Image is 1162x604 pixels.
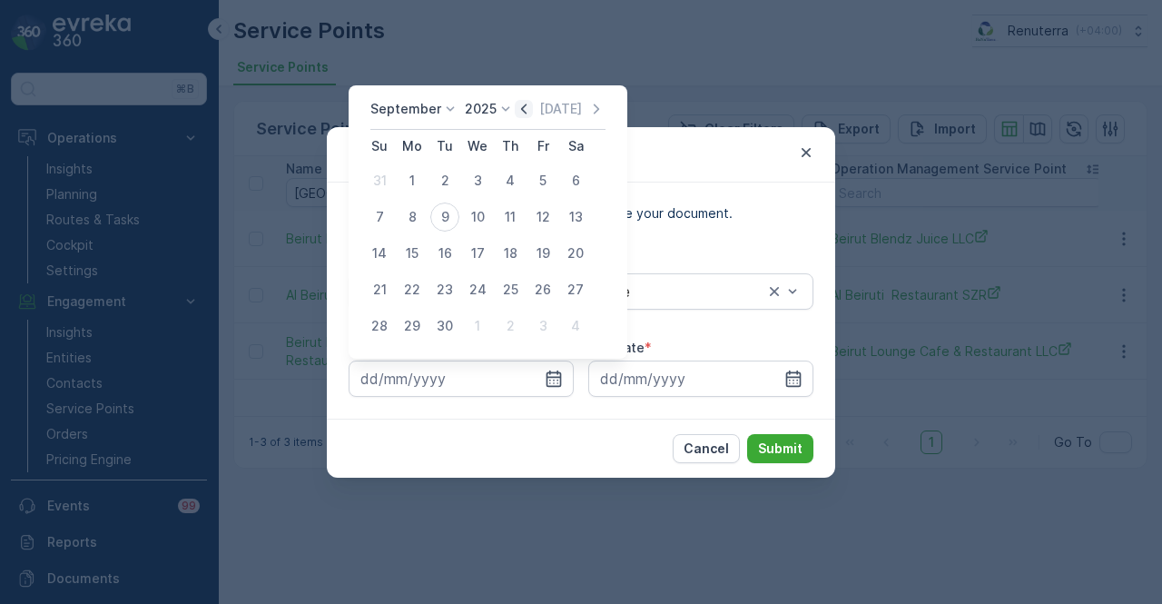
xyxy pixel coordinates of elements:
[496,312,525,341] div: 2
[365,275,394,304] div: 21
[349,361,574,397] input: dd/mm/yyyy
[430,275,459,304] div: 23
[494,130,527,163] th: Thursday
[561,312,590,341] div: 4
[496,239,525,268] div: 18
[528,275,557,304] div: 26
[528,166,557,195] div: 5
[398,312,427,341] div: 29
[463,275,492,304] div: 24
[430,203,459,232] div: 9
[461,130,494,163] th: Wednesday
[758,440,803,458] p: Submit
[561,239,590,268] div: 20
[430,166,459,195] div: 2
[559,130,592,163] th: Saturday
[430,312,459,341] div: 30
[365,239,394,268] div: 14
[528,203,557,232] div: 12
[370,100,441,118] p: September
[463,203,492,232] div: 10
[398,239,427,268] div: 15
[463,312,492,341] div: 1
[684,440,729,458] p: Cancel
[561,203,590,232] div: 13
[463,166,492,195] div: 3
[528,312,557,341] div: 3
[365,166,394,195] div: 31
[561,275,590,304] div: 27
[463,239,492,268] div: 17
[363,130,396,163] th: Sunday
[430,239,459,268] div: 16
[398,275,427,304] div: 22
[527,130,559,163] th: Friday
[561,166,590,195] div: 6
[496,166,525,195] div: 4
[365,203,394,232] div: 7
[588,361,813,397] input: dd/mm/yyyy
[465,100,497,118] p: 2025
[398,166,427,195] div: 1
[539,100,582,118] p: [DATE]
[396,130,428,163] th: Monday
[496,203,525,232] div: 11
[365,312,394,341] div: 28
[428,130,461,163] th: Tuesday
[496,275,525,304] div: 25
[673,434,740,463] button: Cancel
[747,434,813,463] button: Submit
[398,203,427,232] div: 8
[528,239,557,268] div: 19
